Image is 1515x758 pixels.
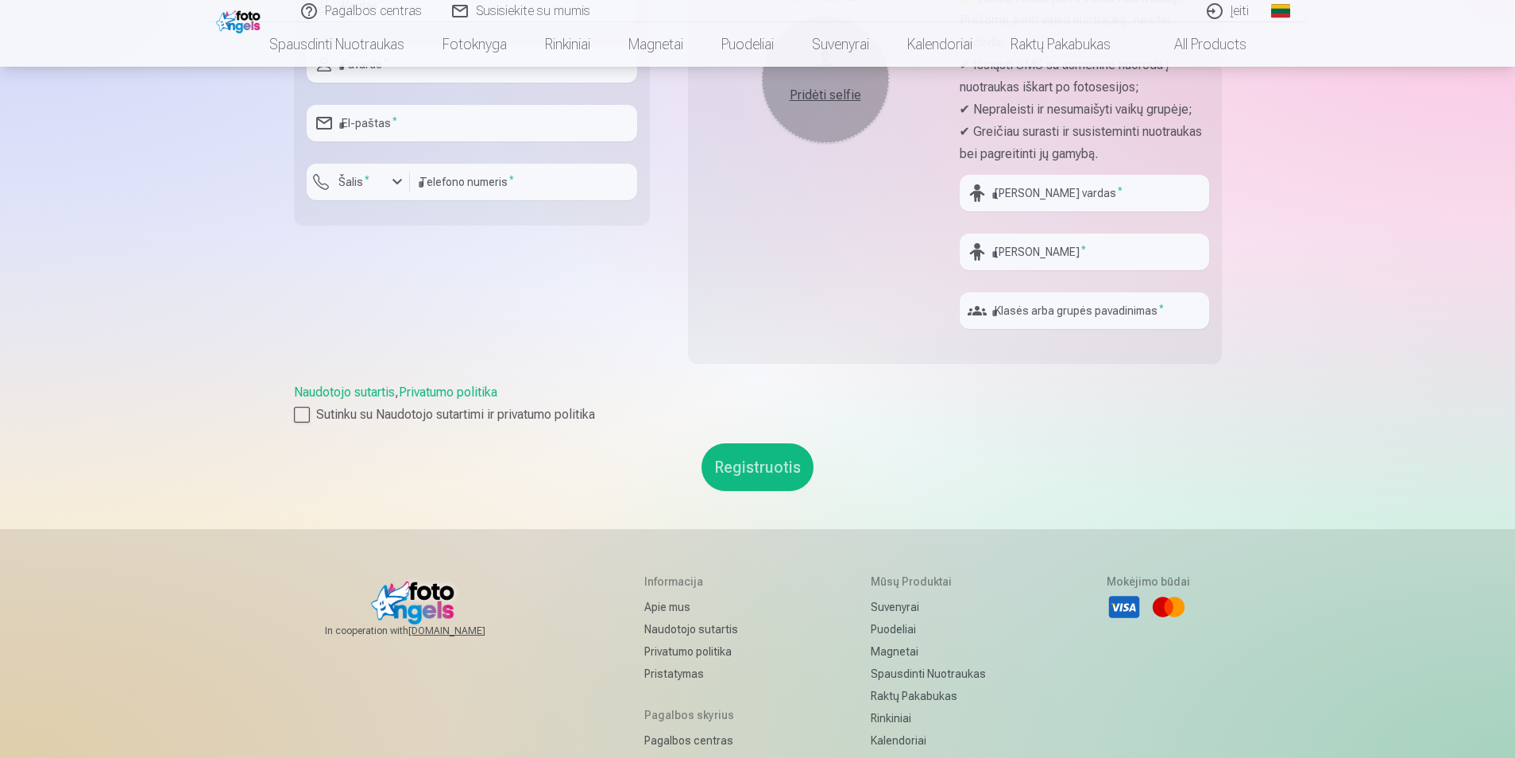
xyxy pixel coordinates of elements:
a: Naudotojo sutartis [644,618,750,640]
button: Šalis* [307,164,410,200]
a: Raktų pakabukas [991,22,1130,67]
a: [DOMAIN_NAME] [408,625,524,637]
a: Pagalbos centras [644,729,750,752]
li: Mastercard [1151,590,1186,625]
a: Privatumo politika [399,385,497,400]
label: Sutinku su Naudotojo sutartimi ir privatumo politika [294,405,1222,424]
a: Rinkiniai [871,707,986,729]
li: Visa [1107,590,1142,625]
a: Privatumo politika [644,640,750,663]
p: ✔ Nepraleisti ir nesumaišyti vaikų grupėje; [960,99,1209,121]
div: , [294,383,1222,424]
a: All products [1130,22,1266,67]
label: Šalis [332,174,376,190]
a: Magnetai [871,640,986,663]
h5: Mūsų produktai [871,574,986,590]
h5: Pagalbos skyrius [644,707,750,723]
h5: Informacija [644,574,750,590]
a: Fotoknyga [423,22,526,67]
p: ✔ Išsiųsti SMS su asmenine nuoroda į nuotraukas iškart po fotosesijos; [960,54,1209,99]
a: Spausdinti nuotraukas [250,22,423,67]
span: In cooperation with [325,625,524,637]
button: Pridėti selfie [762,16,889,143]
button: Registruotis [701,443,814,491]
a: Puodeliai [871,618,986,640]
a: Spausdinti nuotraukas [871,663,986,685]
a: Puodeliai [702,22,793,67]
div: Pridėti selfie [778,86,873,105]
a: Rinkiniai [526,22,609,67]
a: Suvenyrai [793,22,888,67]
img: /fa2 [216,6,265,33]
a: Kalendoriai [871,729,986,752]
a: Apie mus [644,596,750,618]
a: Naudotojo sutartis [294,385,395,400]
a: Magnetai [609,22,702,67]
a: Pristatymas [644,663,750,685]
p: ✔ Greičiau surasti ir susisteminti nuotraukas bei pagreitinti jų gamybą. [960,121,1209,165]
a: Kalendoriai [888,22,991,67]
a: Suvenyrai [871,596,986,618]
a: Raktų pakabukas [871,685,986,707]
h5: Mokėjimo būdai [1107,574,1190,590]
